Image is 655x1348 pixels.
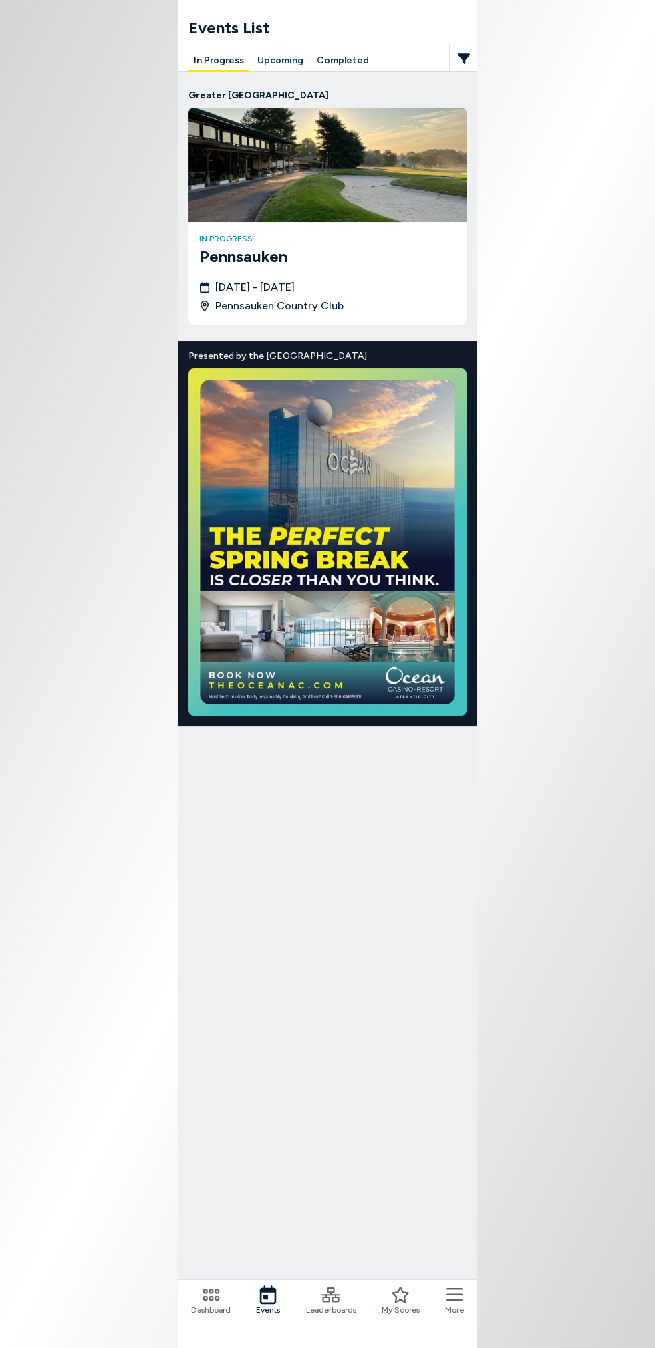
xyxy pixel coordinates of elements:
h3: Pennsauken [199,245,456,269]
span: Pennsauken Country Club [215,298,344,314]
a: Pennsaukenin progressPennsauken[DATE] - [DATE]Pennsauken Country Club [188,108,467,325]
img: Pennsauken [188,108,467,222]
button: More [445,1285,464,1316]
button: Upcoming [252,51,309,72]
button: Completed [311,51,374,72]
button: In Progress [188,51,249,72]
h1: Events List [188,16,477,40]
span: Presented by the [GEOGRAPHIC_DATA] [188,349,467,363]
span: Leaderboards [306,1304,356,1316]
span: My Scores [382,1304,420,1316]
a: Leaderboards [306,1285,356,1316]
a: Events [256,1285,280,1316]
a: My Scores [382,1285,420,1316]
span: Dashboard [191,1304,231,1316]
span: [DATE] - [DATE] [215,279,295,295]
h4: in progress [199,233,456,245]
span: More [445,1304,464,1316]
div: Manage your account [178,51,477,72]
a: Dashboard [191,1285,231,1316]
p: Greater [GEOGRAPHIC_DATA] [188,88,467,102]
span: Events [256,1304,280,1316]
